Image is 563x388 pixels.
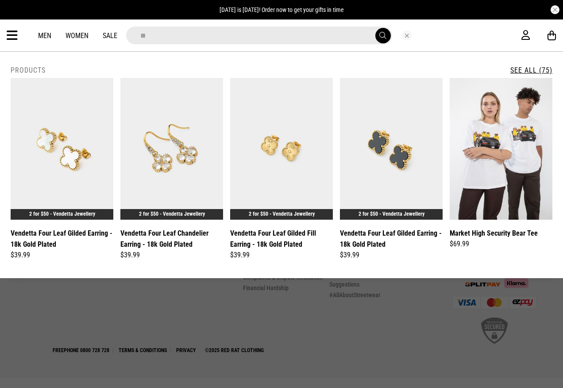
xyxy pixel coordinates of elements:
[103,31,117,40] a: Sale
[359,211,424,217] a: 2 for $50 - Vendetta Jewellery
[38,31,51,40] a: Men
[120,228,223,250] a: Vendetta Four Leaf Chandelier Earring - 18k Gold Plated
[230,250,333,260] div: $39.99
[450,228,538,239] a: Market High Security Bear Tee
[230,228,333,250] a: Vendetta Four Leaf Gilded Fill Earring - 18k Gold Plated
[340,250,443,260] div: $39.99
[66,31,89,40] a: Women
[220,6,344,13] span: [DATE] is [DATE]! Order now to get your gifts in time
[29,211,95,217] a: 2 for $50 - Vendetta Jewellery
[249,211,315,217] a: 2 for $50 - Vendetta Jewellery
[11,66,46,74] h2: Products
[120,78,223,220] img: Vendetta Four Leaf Chandelier Earring - 18k Gold Plated in Gold
[450,78,552,220] img: Market High Security Bear Tee in White
[139,211,205,217] a: 2 for $50 - Vendetta Jewellery
[230,78,333,220] img: Vendetta Four Leaf Gilded Fill Earring - 18k Gold Plated in Gold
[11,78,113,220] img: Vendetta Four Leaf Gilded Earring - 18k Gold Plated in White
[340,228,443,250] a: Vendetta Four Leaf Gilded Earring - 18k Gold Plated
[11,250,113,260] div: $39.99
[7,4,34,30] button: Open LiveChat chat widget
[11,228,113,250] a: Vendetta Four Leaf Gilded Earring - 18k Gold Plated
[402,31,412,40] button: Close search
[120,250,223,260] div: $39.99
[340,78,443,220] img: Vendetta Four Leaf Gilded Earring - 18k Gold Plated in Black
[450,239,552,249] div: $69.99
[510,66,552,74] a: See All (75)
